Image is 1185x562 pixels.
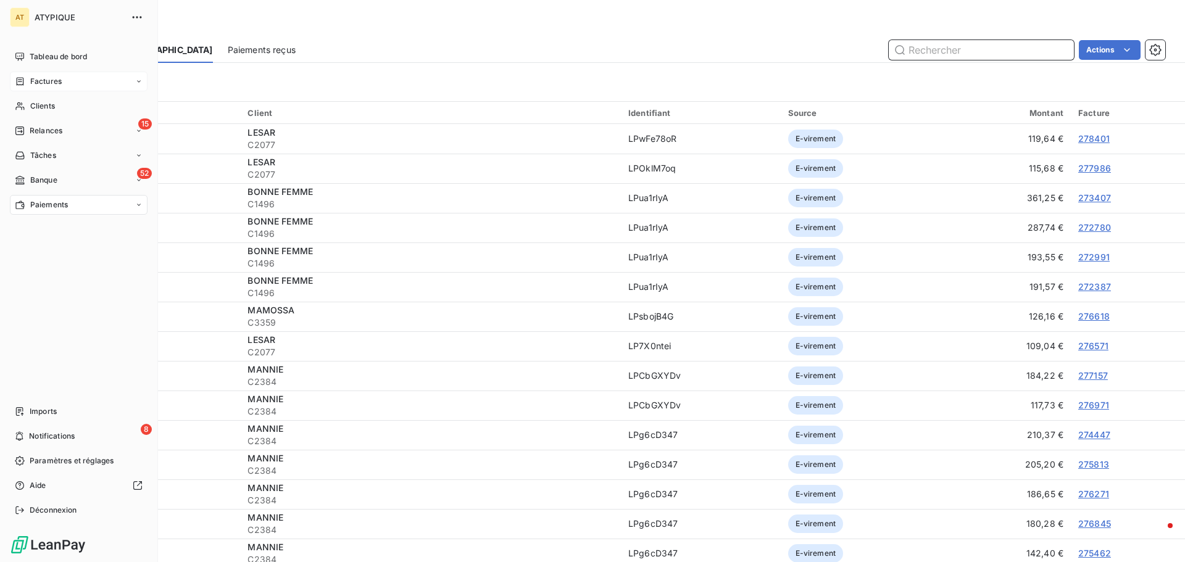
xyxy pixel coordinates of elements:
span: Notifications [29,431,75,442]
span: C1496 [247,198,613,210]
td: 361,25 € [945,183,1071,213]
span: E-virement [788,366,844,385]
span: Factures [30,76,62,87]
td: 193,55 € [945,242,1071,272]
a: 277157 [1078,370,1108,381]
span: C2384 [247,494,613,506]
span: MANNIE [247,453,283,463]
span: Relances [30,125,62,136]
span: MAMOSSA [247,305,294,315]
td: 210,37 € [945,420,1071,450]
span: Aide [30,480,46,491]
span: E-virement [788,189,844,207]
span: C2384 [247,405,613,418]
td: 205,20 € [945,450,1071,479]
span: LESAR [247,127,275,138]
span: C1496 [247,228,613,240]
span: Tâches [30,150,56,161]
span: BONNE FEMME [247,275,313,286]
span: C1496 [247,257,613,270]
span: MANNIE [247,394,283,404]
span: Paiements reçus [228,44,296,56]
td: LPg6cD347 [621,509,781,539]
div: Source [788,108,938,118]
td: LPua1rIyA [621,242,781,272]
td: 180,28 € [945,509,1071,539]
span: E-virement [788,130,844,148]
span: E-virement [788,337,844,355]
a: 276971 [1078,400,1109,410]
div: Identifiant [628,108,773,118]
span: Imports [30,406,57,417]
span: C2384 [247,465,613,477]
a: 276571 [1078,341,1108,351]
span: C3359 [247,316,613,329]
span: BONNE FEMME [247,186,313,197]
span: E-virement [788,248,844,267]
div: Facture [1078,108,1178,118]
td: LPua1rIyA [621,272,781,302]
td: 117,73 € [945,391,1071,420]
span: E-virement [788,218,844,237]
a: 276845 [1078,518,1111,529]
td: LPsbojB4G [621,302,781,331]
span: E-virement [788,307,844,326]
span: BONNE FEMME [247,246,313,256]
a: 278401 [1078,133,1110,144]
td: LPCbGXYDv [621,361,781,391]
span: E-virement [788,426,844,444]
a: 276618 [1078,311,1110,321]
span: E-virement [788,485,844,503]
button: Actions [1079,40,1141,60]
iframe: Intercom live chat [1143,520,1173,550]
a: 272780 [1078,222,1111,233]
span: E-virement [788,396,844,415]
img: Logo LeanPay [10,535,86,555]
a: 273407 [1078,192,1111,203]
td: 115,68 € [945,154,1071,183]
div: AT [10,7,30,27]
td: LPua1rIyA [621,213,781,242]
td: LPg6cD347 [621,420,781,450]
td: LPg6cD347 [621,479,781,509]
span: LESAR [247,157,275,167]
td: LPCbGXYDv [621,391,781,420]
div: Client [247,108,613,118]
td: 287,74 € [945,213,1071,242]
span: C2384 [247,376,613,388]
span: E-virement [788,278,844,296]
span: C2077 [247,346,613,358]
td: LPua1rIyA [621,183,781,213]
span: MANNIE [247,364,283,374]
td: 184,22 € [945,361,1071,391]
span: 15 [138,118,152,130]
span: E-virement [788,455,844,474]
span: C2384 [247,435,613,447]
span: 8 [141,424,152,435]
a: 275462 [1078,548,1111,558]
a: 277986 [1078,163,1111,173]
span: Clients [30,101,55,112]
td: LPOklM7oq [621,154,781,183]
span: C2077 [247,168,613,181]
span: C2077 [247,139,613,151]
a: 275813 [1078,459,1109,469]
span: C1496 [247,287,613,299]
a: Aide [10,476,148,495]
span: BONNE FEMME [247,216,313,226]
span: MANNIE [247,423,283,434]
td: 126,16 € [945,302,1071,331]
span: Paramètres et réglages [30,455,114,466]
span: E-virement [788,514,844,533]
span: Déconnexion [30,505,77,516]
td: LPwFe78oR [621,124,781,154]
span: MANNIE [247,482,283,493]
span: MANNIE [247,512,283,523]
span: ATYPIQUE [35,12,123,22]
td: 191,57 € [945,272,1071,302]
span: Tableau de bord [30,51,87,62]
a: 274447 [1078,429,1110,440]
span: Banque [30,175,57,186]
a: 272991 [1078,252,1110,262]
a: 272387 [1078,281,1111,292]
